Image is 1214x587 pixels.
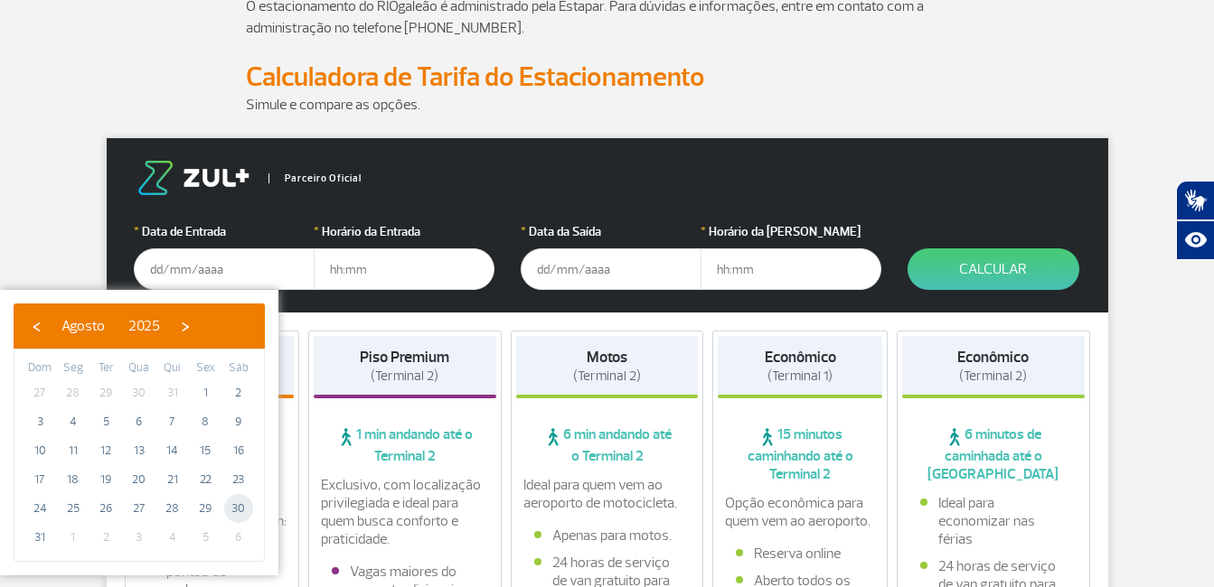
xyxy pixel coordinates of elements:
[246,94,969,116] p: Simule e compare as opções.
[224,523,253,552] span: 6
[134,248,315,290] input: dd/mm/aaaa
[314,248,494,290] input: hh:mm
[516,425,699,465] span: 6 min andando até o Terminal 2
[24,359,57,378] th: weekday
[23,314,199,332] bs-datepicker-navigation-view: ​ ​ ​
[314,222,494,241] label: Horário da Entrada
[25,523,54,552] span: 31
[314,425,496,465] span: 1 min andando até o Terminal 2
[767,368,833,385] span: (Terminal 1)
[125,378,154,407] span: 30
[125,436,154,465] span: 13
[125,407,154,436] span: 6
[50,312,117,340] button: Agosto
[224,378,253,407] span: 2
[155,359,189,378] th: weekday
[573,368,641,385] span: (Terminal 2)
[587,348,627,367] strong: Motos
[908,248,1079,290] button: Calcular
[701,222,881,241] label: Horário da [PERSON_NAME]
[191,465,220,494] span: 22
[25,436,54,465] span: 10
[523,476,692,512] p: Ideal para quem vem ao aeroporto de motocicleta.
[158,465,187,494] span: 21
[221,359,255,378] th: weekday
[134,222,315,241] label: Data de Entrada
[191,494,220,523] span: 29
[25,407,54,436] span: 3
[224,407,253,436] span: 9
[191,407,220,436] span: 8
[89,359,123,378] th: weekday
[59,436,88,465] span: 11
[268,173,362,183] span: Parceiro Oficial
[360,348,449,367] strong: Piso Premium
[191,523,220,552] span: 5
[1176,181,1214,260] div: Plugin de acessibilidade da Hand Talk.
[125,465,154,494] span: 20
[957,348,1029,367] strong: Econômico
[765,348,836,367] strong: Econômico
[125,494,154,523] span: 27
[91,378,120,407] span: 29
[920,494,1067,548] li: Ideal para economizar nas férias
[158,523,187,552] span: 4
[91,523,120,552] span: 2
[172,312,199,340] button: ›
[736,545,864,563] li: Reserva online
[701,248,881,290] input: hh:mm
[725,494,875,530] p: Opção econômica para quem vem ao aeroporto.
[158,407,187,436] span: 7
[91,436,120,465] span: 12
[57,359,90,378] th: weekday
[321,476,489,548] p: Exclusivo, com localização privilegiada e ideal para quem busca conforto e praticidade.
[224,436,253,465] span: 16
[59,407,88,436] span: 4
[117,312,172,340] button: 2025
[91,465,120,494] span: 19
[158,494,187,523] span: 28
[25,378,54,407] span: 27
[902,425,1085,483] span: 6 minutos de caminhada até o [GEOGRAPHIC_DATA]
[534,526,681,545] li: Apenas para motos.
[59,378,88,407] span: 28
[246,61,969,94] h2: Calculadora de Tarifa do Estacionamento
[718,425,882,483] span: 15 minutos caminhando até o Terminal 2
[521,248,701,290] input: dd/mm/aaaa
[128,317,160,335] span: 2025
[1176,220,1214,260] button: Abrir recursos assistivos.
[123,359,156,378] th: weekday
[158,436,187,465] span: 14
[91,407,120,436] span: 5
[23,312,50,340] button: ‹
[191,436,220,465] span: 15
[134,161,253,195] img: logo-zul.png
[59,523,88,552] span: 1
[371,368,438,385] span: (Terminal 2)
[59,494,88,523] span: 25
[25,465,54,494] span: 17
[521,222,701,241] label: Data da Saída
[59,465,88,494] span: 18
[25,494,54,523] span: 24
[1176,181,1214,220] button: Abrir tradutor de língua de sinais.
[61,317,105,335] span: Agosto
[125,523,154,552] span: 3
[189,359,222,378] th: weekday
[224,465,253,494] span: 23
[959,368,1027,385] span: (Terminal 2)
[91,494,120,523] span: 26
[224,494,253,523] span: 30
[191,378,220,407] span: 1
[158,378,187,407] span: 31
